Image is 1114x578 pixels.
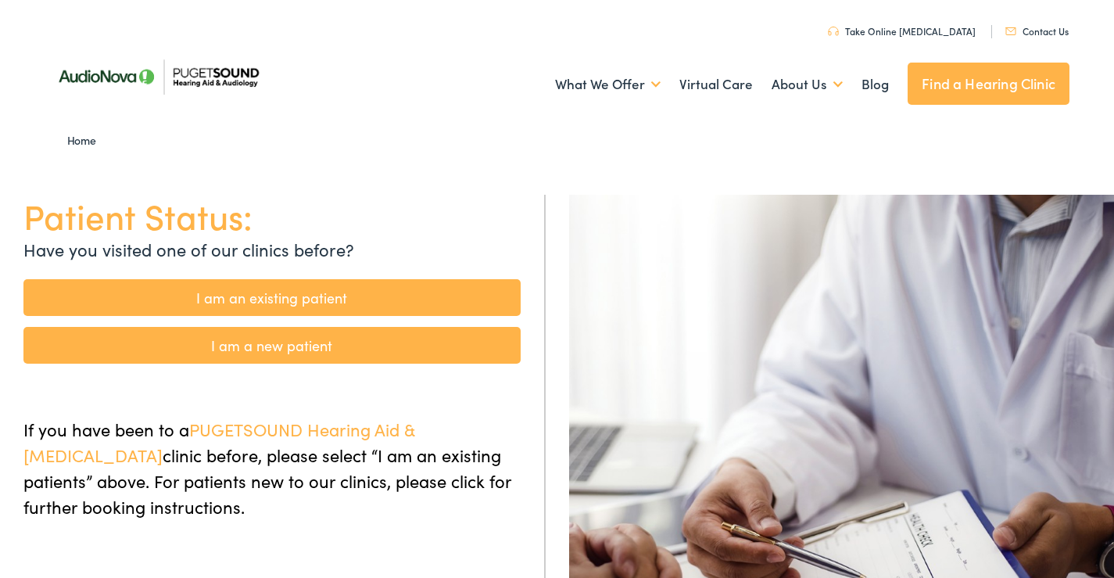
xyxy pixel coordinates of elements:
span: PUGETSOUND Hearing Aid & [MEDICAL_DATA] [23,417,414,467]
p: If you have been to a clinic before, please select “I am an existing patients” above. For patient... [23,416,521,519]
a: Virtual Care [679,56,753,113]
p: Have you visited one of our clinics before? [23,236,521,262]
a: I am a new patient [23,327,521,364]
h1: Patient Status: [23,195,521,236]
a: About Us [772,56,843,113]
a: What We Offer [555,56,661,113]
a: Home [67,132,104,148]
img: utility icon [828,27,839,36]
a: Blog [861,56,889,113]
a: Take Online [MEDICAL_DATA] [828,24,976,38]
a: Find a Hearing Clinic [908,63,1069,105]
img: utility icon [1005,27,1016,35]
a: I am an existing patient [23,279,521,316]
a: Contact Us [1005,24,1069,38]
